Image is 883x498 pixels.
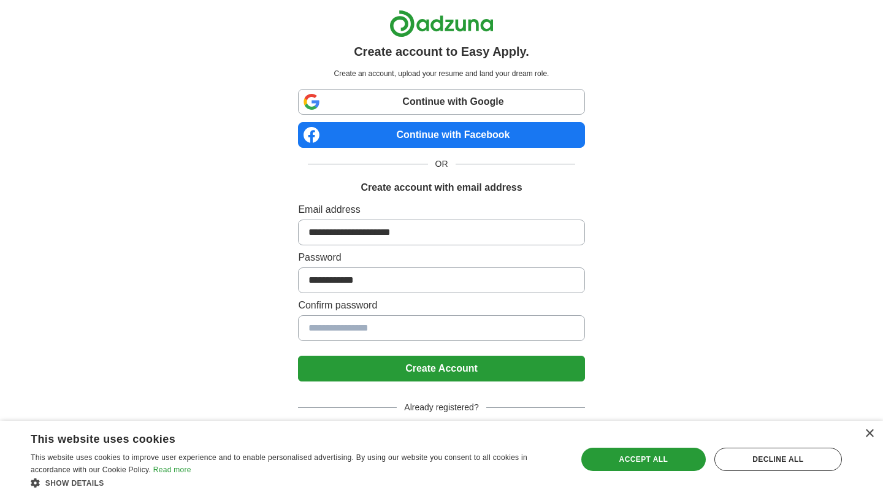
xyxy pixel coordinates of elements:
[298,122,584,148] a: Continue with Facebook
[31,477,561,489] div: Show details
[298,202,584,217] label: Email address
[428,158,456,170] span: OR
[397,401,486,414] span: Already registered?
[361,180,522,195] h1: Create account with email address
[298,89,584,115] a: Continue with Google
[298,250,584,265] label: Password
[865,429,874,439] div: Close
[298,298,584,313] label: Confirm password
[45,479,104,488] span: Show details
[714,448,842,471] div: Decline all
[298,356,584,381] button: Create Account
[581,448,706,471] div: Accept all
[31,428,530,446] div: This website uses cookies
[354,42,529,61] h1: Create account to Easy Apply.
[389,10,494,37] img: Adzuna logo
[300,68,582,79] p: Create an account, upload your resume and land your dream role.
[31,453,527,474] span: This website uses cookies to improve user experience and to enable personalised advertising. By u...
[153,465,191,474] a: Read more, opens a new window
